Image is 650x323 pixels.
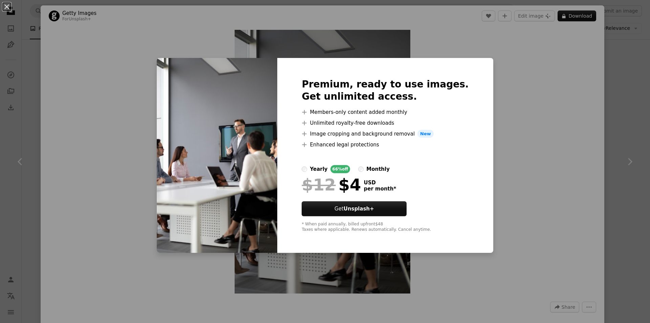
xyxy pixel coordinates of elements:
li: Image cropping and background removal [302,130,469,138]
button: GetUnsplash+ [302,201,407,216]
li: Unlimited royalty-free downloads [302,119,469,127]
span: New [417,130,434,138]
div: * When paid annually, billed upfront $48 Taxes where applicable. Renews automatically. Cancel any... [302,222,469,233]
h2: Premium, ready to use images. Get unlimited access. [302,78,469,103]
input: monthly [358,166,364,172]
input: yearly66%off [302,166,307,172]
div: monthly [366,165,390,173]
span: per month * [364,186,396,192]
span: USD [364,180,396,186]
li: Members-only content added monthly [302,108,469,116]
li: Enhanced legal protections [302,141,469,149]
div: yearly [310,165,327,173]
img: premium_photo-1661326274569-dd8337c5e6cf [157,58,277,253]
strong: Unsplash+ [344,206,374,212]
div: $4 [302,176,361,194]
div: 66% off [330,165,350,173]
span: $12 [302,176,335,194]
